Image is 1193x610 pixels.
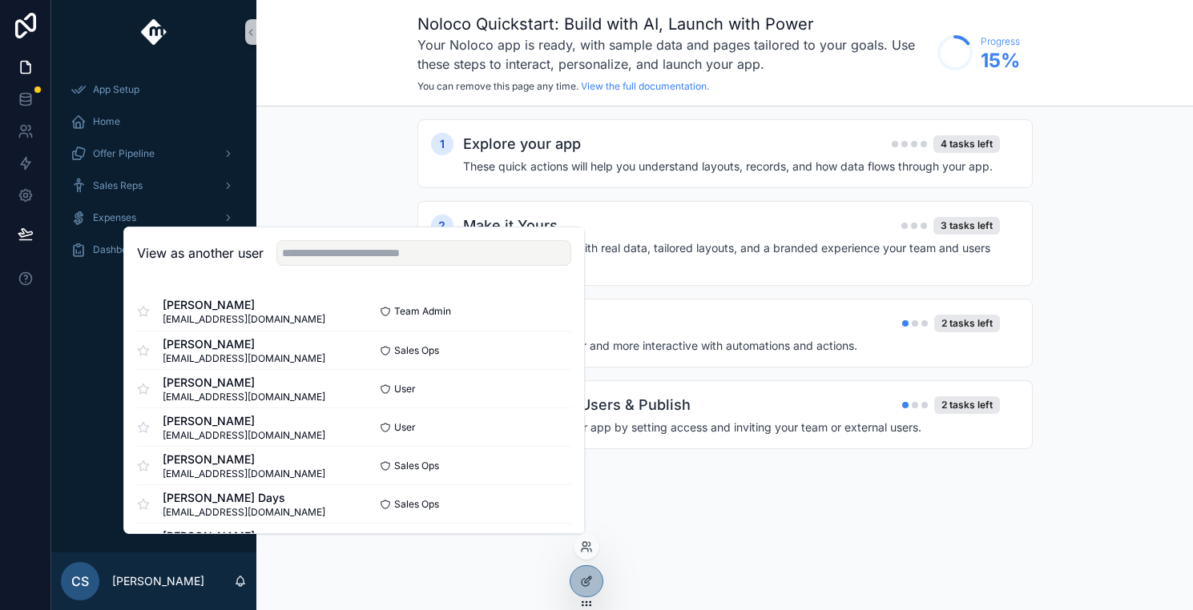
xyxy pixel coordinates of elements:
a: Home [61,107,247,136]
a: Dashboards [61,235,247,264]
a: Sales Reps [61,171,247,200]
span: Sales Reps [93,179,143,192]
span: User [394,421,416,434]
a: Expenses [61,203,247,232]
span: [EMAIL_ADDRESS][DOMAIN_NAME] [163,313,325,326]
a: App Setup [61,75,247,104]
a: View the full documentation. [581,80,709,92]
div: scrollable content [51,64,256,285]
span: [EMAIL_ADDRESS][DOMAIN_NAME] [163,468,325,480]
span: Sales Ops [394,460,439,472]
span: [PERSON_NAME] [163,297,325,313]
img: App logo [141,19,167,45]
span: [EMAIL_ADDRESS][DOMAIN_NAME] [163,391,325,403]
h2: View as another user [137,243,264,263]
span: [PERSON_NAME] Days [163,490,325,506]
span: [EMAIL_ADDRESS][DOMAIN_NAME] [163,506,325,519]
span: Offer Pipeline [93,147,155,160]
p: [PERSON_NAME] [112,573,204,589]
span: [PERSON_NAME] [163,413,325,429]
span: [PERSON_NAME] [163,528,325,544]
span: Sales Ops [394,344,439,357]
span: Team Admin [394,305,451,318]
h3: Your Noloco app is ready, with sample data and pages tailored to your goals. Use these steps to i... [417,35,929,74]
span: 15 % [981,48,1020,74]
h1: Noloco Quickstart: Build with AI, Launch with Power [417,13,929,35]
span: [PERSON_NAME] [163,451,325,468]
a: Offer Pipeline [61,139,247,168]
span: App Setup [93,83,139,96]
span: CS [71,572,89,591]
span: [PERSON_NAME] [163,375,325,391]
span: User [394,383,416,395]
span: [EMAIL_ADDRESS][DOMAIN_NAME] [163,352,325,365]
span: You can remove this page any time. [417,80,578,92]
span: Progress [981,35,1020,48]
span: [PERSON_NAME] [163,336,325,352]
span: Sales Ops [394,498,439,511]
span: Home [93,115,120,128]
span: Expenses [93,211,136,224]
span: [EMAIL_ADDRESS][DOMAIN_NAME] [163,429,325,442]
span: Dashboards [93,243,147,256]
